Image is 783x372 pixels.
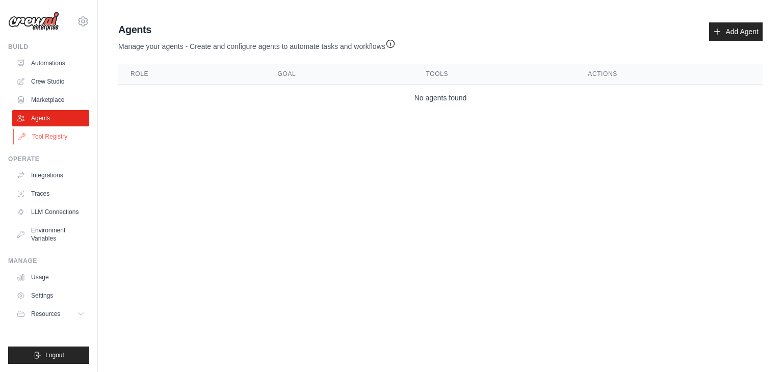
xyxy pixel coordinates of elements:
[45,351,64,359] span: Logout
[118,37,396,51] p: Manage your agents - Create and configure agents to automate tasks and workflows
[8,155,89,163] div: Operate
[576,64,763,85] th: Actions
[12,287,89,304] a: Settings
[12,222,89,247] a: Environment Variables
[266,64,414,85] th: Goal
[12,306,89,322] button: Resources
[8,347,89,364] button: Logout
[12,204,89,220] a: LLM Connections
[414,64,576,85] th: Tools
[709,22,763,41] a: Add Agent
[12,55,89,71] a: Automations
[13,128,90,145] a: Tool Registry
[118,85,763,112] td: No agents found
[8,257,89,265] div: Manage
[12,73,89,90] a: Crew Studio
[118,22,396,37] h2: Agents
[12,110,89,126] a: Agents
[118,64,266,85] th: Role
[12,167,89,183] a: Integrations
[12,92,89,108] a: Marketplace
[8,12,59,31] img: Logo
[12,269,89,285] a: Usage
[12,185,89,202] a: Traces
[31,310,60,318] span: Resources
[8,43,89,51] div: Build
